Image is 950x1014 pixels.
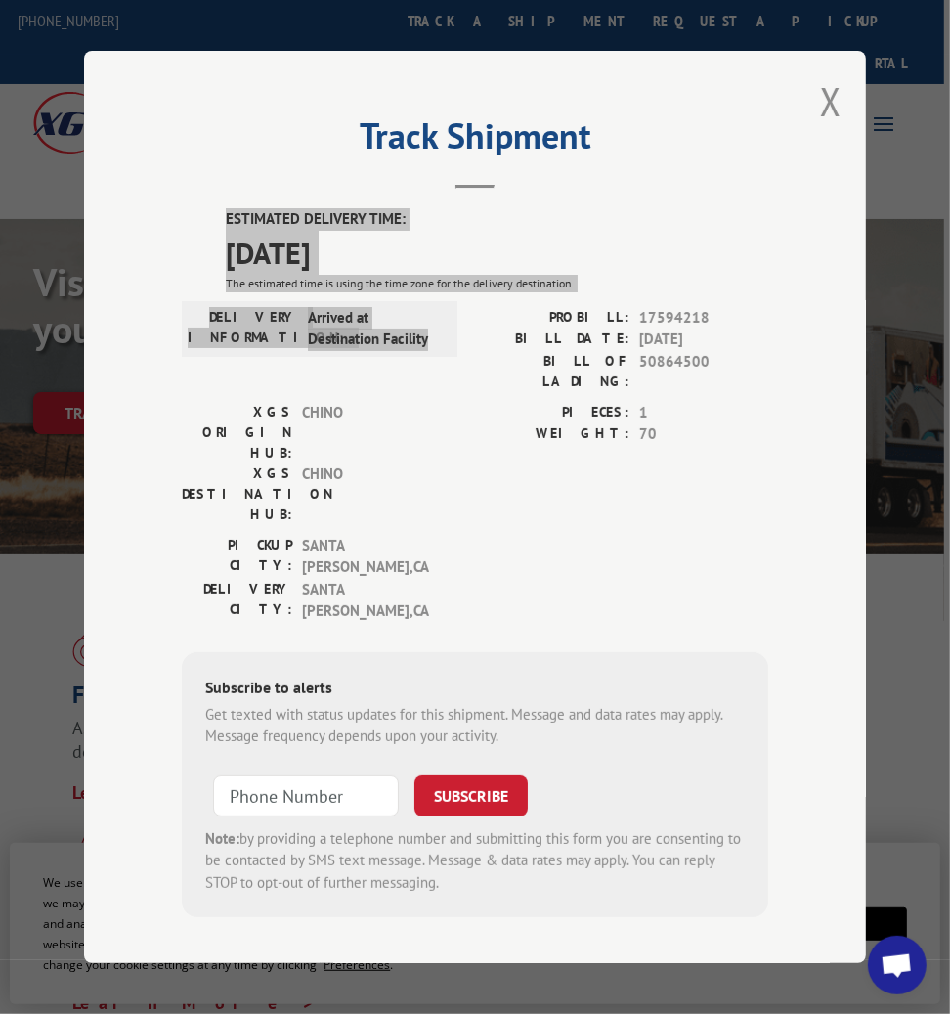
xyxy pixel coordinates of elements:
span: CHINO [302,401,434,463]
span: [DATE] [639,329,768,351]
span: 70 [639,423,768,446]
span: SANTA [PERSON_NAME] , CA [302,578,434,622]
div: by providing a telephone number and submitting this form you are consenting to be contacted by SM... [205,827,745,894]
div: Get texted with status updates for this shipment. Message and data rates may apply. Message frequ... [205,703,745,747]
label: DELIVERY INFORMATION: [188,306,298,350]
div: Subscribe to alerts [205,675,745,703]
span: Arrived at Destination Facility [308,306,440,350]
label: PICKUP CITY: [182,534,292,578]
span: CHINO [302,463,434,524]
label: XGS DESTINATION HUB: [182,463,292,524]
span: SANTA [PERSON_NAME] , CA [302,534,434,578]
span: 17594218 [639,306,768,329]
label: XGS ORIGIN HUB: [182,401,292,463]
label: PROBILL: [475,306,629,329]
span: [DATE] [226,230,768,274]
label: BILL OF LADING: [475,350,629,391]
a: Open chat [868,936,927,994]
button: Close modal [820,75,842,127]
label: DELIVERY CITY: [182,578,292,622]
label: ESTIMATED DELIVERY TIME: [226,208,768,231]
strong: Note: [205,828,239,847]
h2: Track Shipment [182,122,768,159]
label: PIECES: [475,401,629,423]
label: BILL DATE: [475,329,629,351]
span: 50864500 [639,350,768,391]
span: 1 [639,401,768,423]
input: Phone Number [213,774,399,816]
div: The estimated time is using the time zone for the delivery destination. [226,274,768,291]
label: WEIGHT: [475,423,629,446]
button: SUBSCRIBE [414,774,528,816]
